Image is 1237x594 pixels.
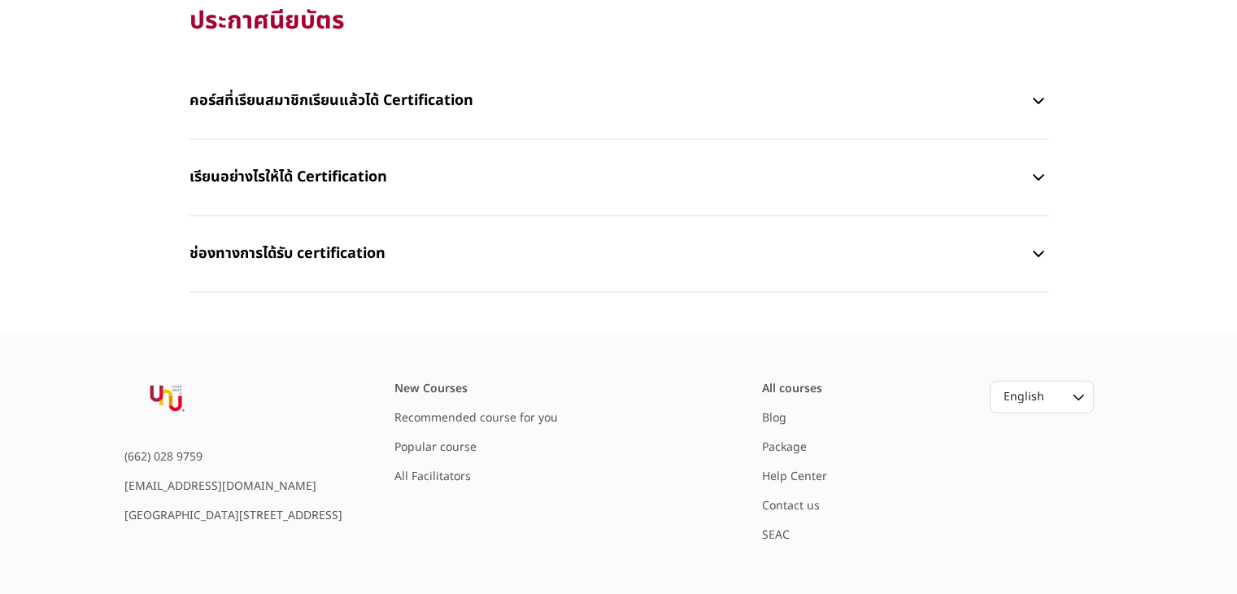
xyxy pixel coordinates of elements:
div: English [1004,389,1050,405]
a: Contact us [762,497,820,514]
button: ช่องทางการได้รับ certification [189,229,1048,278]
div: (662) 028 9759 [124,449,342,465]
div: [EMAIL_ADDRESS][DOMAIN_NAME] [124,478,342,495]
div: New Courses [394,381,590,397]
a: Blog [762,409,786,426]
a: Recommended course for you [394,409,558,426]
a: Help Center [762,468,827,485]
p: เรียนอย่างไรให้ได้ Certification [189,153,1030,202]
p: คอร์สที่เรียนสมาชิกเรียนแล้วได้ Certification [189,76,1030,125]
p: ประกาศนียบัตร [189,5,1048,37]
a: Popular course [394,439,477,456]
button: เรียนอย่างไรให้ได้ Certification [189,153,1048,202]
div: [GEOGRAPHIC_DATA][STREET_ADDRESS] [124,508,342,524]
img: YourNextU Logo [124,381,209,418]
p: ช่องทางการได้รับ certification [189,229,1030,278]
a: All Facilitators [394,468,471,485]
a: All courses [762,380,822,397]
a: Package [762,439,807,456]
button: คอร์สที่เรียนสมาชิกเรียนแล้วได้ Certification [189,76,1048,125]
a: SEAC [762,526,790,544]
